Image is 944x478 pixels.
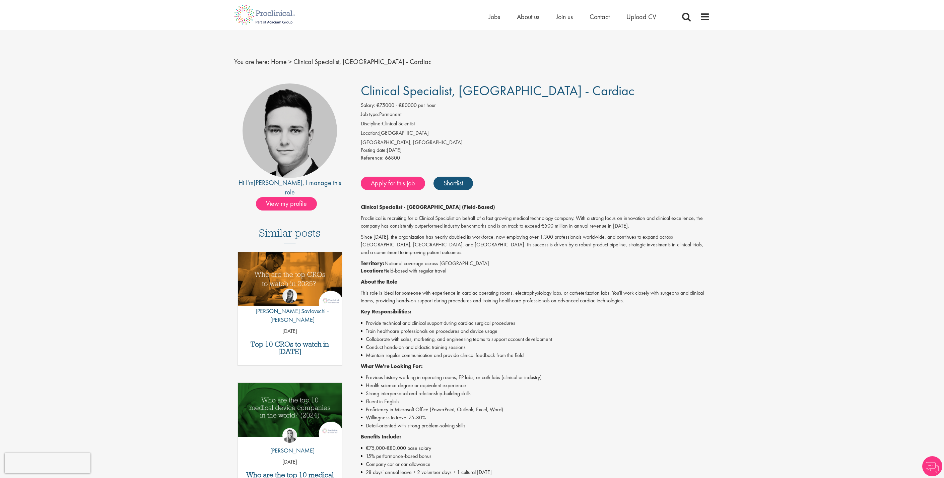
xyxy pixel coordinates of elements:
[361,203,495,211] strong: Clinical Specialist - [GEOGRAPHIC_DATA] (Field-Based)
[238,289,342,327] a: Theodora Savlovschi - Wicks [PERSON_NAME] Savlovschi - [PERSON_NAME]
[293,57,431,66] span: Clinical Specialist, [GEOGRAPHIC_DATA] - Cardiac
[238,383,342,437] img: Top 10 Medical Device Companies 2024
[361,343,710,351] li: Conduct hands-on and didactic training sessions
[361,327,710,335] li: Train healthcare professionals on procedures and device usage
[282,289,297,303] img: Theodora Savlovschi - Wicks
[361,414,710,422] li: Willingness to travel 75-80%
[361,177,425,190] a: Apply for this job
[238,327,342,335] p: [DATE]
[517,12,539,21] a: About us
[361,278,397,285] strong: About the Role
[238,307,342,324] p: [PERSON_NAME] Savlovschi - [PERSON_NAME]
[238,252,342,311] a: Link to a post
[361,233,710,256] p: Since [DATE], the organization has nearly doubled its workforce, now employing over 1,300 profess...
[361,215,710,230] p: Proclinical is recruiting for a Clinical Specialist on behalf of a fast growing medical technolog...
[361,373,710,381] li: Previous history working in operating rooms, EP labs, or cath labs (clinical or industry)
[556,12,573,21] a: Join us
[361,146,387,154] span: Posting date:
[361,433,401,440] strong: Benefits Include:
[361,319,710,327] li: Provide technical and clinical support during cardiac surgical procedures
[361,129,710,139] li: [GEOGRAPHIC_DATA]
[361,381,710,390] li: Health science degree or equivalent experience
[361,335,710,343] li: Collaborate with sales, marketing, and engineering teams to support account development
[361,422,710,430] li: Detail-oriented with strong problem-solving skills
[5,453,90,473] iframe: reCAPTCHA
[288,57,292,66] span: >
[361,260,710,275] p: National coverage across [GEOGRAPHIC_DATA] Field-based with regular travel
[361,390,710,398] li: Strong interpersonal and relationship-building skills
[361,102,375,109] label: Salary:
[265,446,315,455] p: [PERSON_NAME]
[361,468,710,476] li: 28 days' annual leave + 2 volunteer days + 1 cultural [DATE]
[361,444,710,452] li: €75,000-€80,000 base salary
[361,289,710,305] p: This role is ideal for someone with experience in cardiac operating rooms, electrophysiology labs...
[238,252,342,306] img: Top 10 CROs 2025 | Proclinical
[259,227,321,243] h3: Similar posts
[361,406,710,414] li: Proficiency in Microsoft Office (PowerPoint, Outlook, Excel, Word)
[377,102,436,109] span: €75000 - €80000 per hour
[361,398,710,406] li: Fluent in English
[234,57,269,66] span: You are here:
[361,120,710,129] li: Clinical Scientist
[590,12,610,21] a: Contact
[361,452,710,460] li: 15% performance-based bonus
[361,111,379,118] label: Job type:
[254,178,302,187] a: [PERSON_NAME]
[256,198,324,207] a: View my profile
[361,363,423,370] strong: What We're Looking For:
[361,460,710,468] li: Company car or car allowance
[922,456,942,476] img: Chatbot
[361,308,411,315] strong: Key Responsibilities:
[265,428,315,458] a: Hannah Burke [PERSON_NAME]
[361,120,382,128] label: Discipline:
[238,458,342,466] p: [DATE]
[256,197,317,211] span: View my profile
[361,267,384,274] strong: Location:
[361,154,384,162] label: Reference:
[361,139,710,146] div: [GEOGRAPHIC_DATA], [GEOGRAPHIC_DATA]
[234,178,346,197] div: Hi I'm , I manage this role
[385,154,400,161] span: 66800
[433,177,473,190] a: Shortlist
[361,82,634,99] span: Clinical Specialist, [GEOGRAPHIC_DATA] - Cardiac
[361,111,710,120] li: Permanent
[271,57,287,66] a: breadcrumb link
[361,260,385,267] strong: Territory:
[489,12,500,21] a: Jobs
[361,146,710,154] div: [DATE]
[626,12,656,21] a: Upload CV
[361,351,710,359] li: Maintain regular communication and provide clinical feedback from the field
[243,83,337,178] img: imeage of recruiter Connor Lynes
[361,129,379,137] label: Location:
[238,383,342,442] a: Link to a post
[282,428,297,443] img: Hannah Burke
[241,341,339,355] a: Top 10 CROs to watch in [DATE]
